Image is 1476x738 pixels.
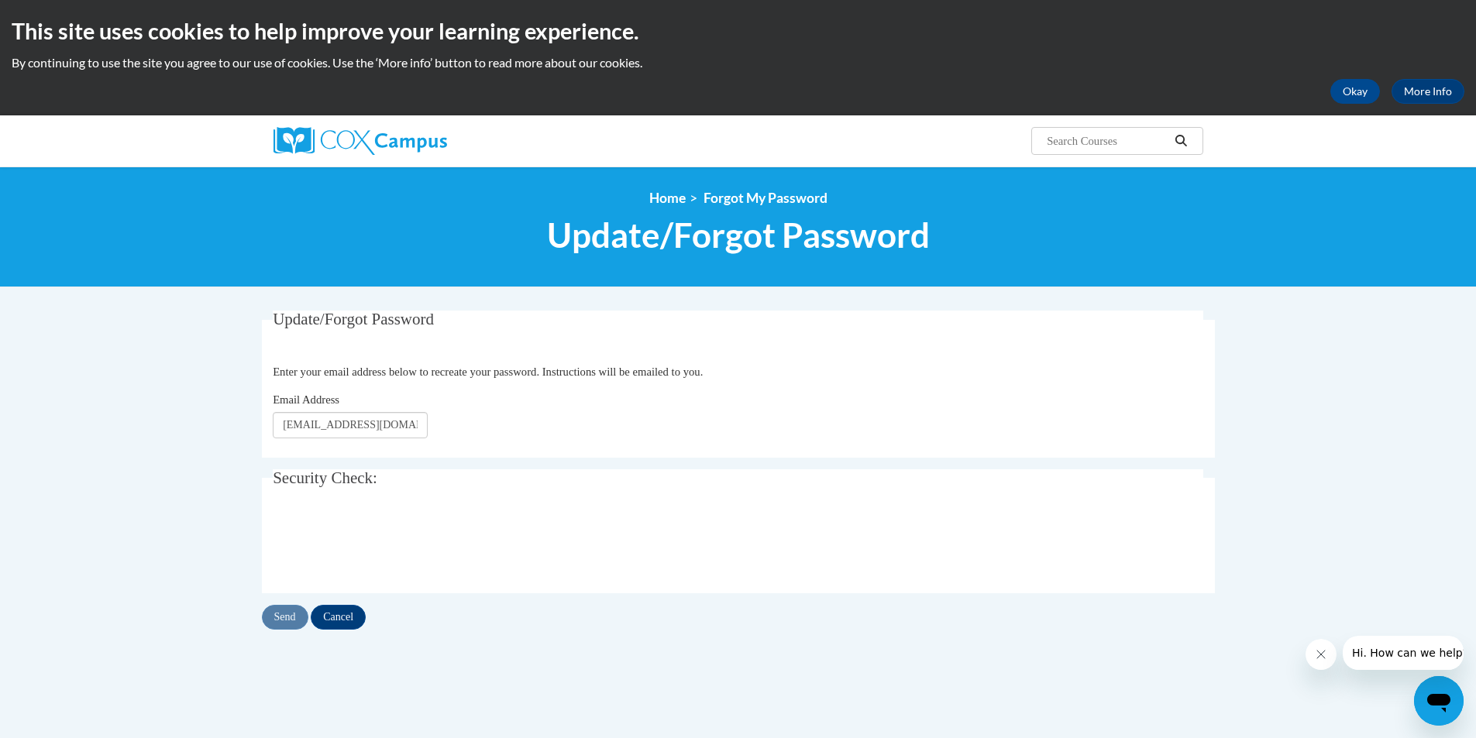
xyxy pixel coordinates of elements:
iframe: Message from company [1343,636,1464,670]
span: Security Check: [273,469,377,487]
span: Email Address [273,393,339,406]
span: Enter your email address below to recreate your password. Instructions will be emailed to you. [273,366,703,378]
input: Search Courses [1045,132,1169,150]
iframe: Button to launch messaging window [1414,676,1464,726]
input: Email [273,412,428,438]
a: Home [649,190,686,206]
button: Okay [1330,79,1380,104]
iframe: Close message [1306,639,1337,670]
p: By continuing to use the site you agree to our use of cookies. Use the ‘More info’ button to read... [12,54,1464,71]
img: Cox Campus [274,127,447,155]
input: Cancel [311,605,366,630]
iframe: reCAPTCHA [273,513,508,574]
a: Cox Campus [274,127,568,155]
h2: This site uses cookies to help improve your learning experience. [12,15,1464,46]
a: More Info [1392,79,1464,104]
button: Search [1169,132,1192,150]
span: Update/Forgot Password [273,310,434,328]
span: Update/Forgot Password [547,215,930,256]
span: Forgot My Password [704,190,827,206]
span: Hi. How can we help? [9,11,126,23]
